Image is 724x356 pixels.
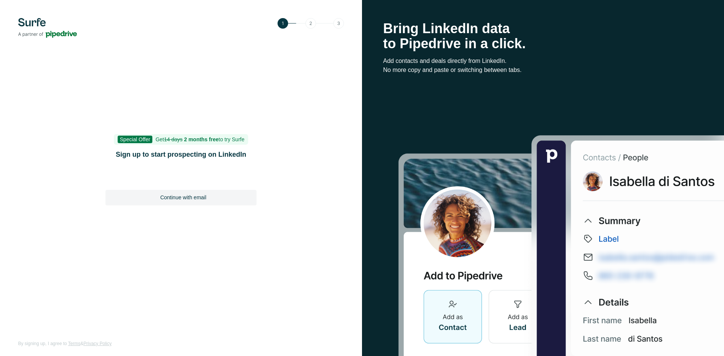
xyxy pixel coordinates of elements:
b: 2 months free [184,136,219,142]
img: Surfe Stock Photo - Selling good vibes [398,134,724,356]
span: By signing up, I agree to [18,341,67,346]
span: Special Offer [118,136,153,143]
p: Add contacts and deals directly from LinkedIn. [383,57,703,66]
span: Continue with email [160,194,206,201]
img: Step 1 [278,18,344,29]
a: Privacy Policy [83,341,112,346]
h1: Bring LinkedIn data to Pipedrive in a click. [383,21,703,51]
span: Get to try Surfe [155,136,244,142]
h1: Sign up to start prospecting on LinkedIn [106,149,256,160]
p: No more copy and paste or switching between tabs. [383,66,703,75]
img: Surfe's logo [18,18,77,38]
iframe: Schaltfläche „Über Google anmelden“ [102,170,260,186]
a: Terms [68,341,81,346]
span: & [80,341,83,346]
s: 14 days [164,136,183,142]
